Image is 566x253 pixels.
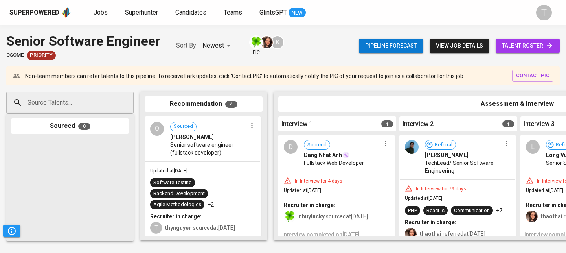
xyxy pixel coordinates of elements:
span: Senior software engineer (fullstack developer) [170,141,247,157]
div: Software Testing [153,179,192,187]
span: Updated at [DATE] [526,188,563,193]
span: referred at [DATE] [420,231,485,237]
div: PHP [408,207,417,214]
b: nhuylucky [299,213,325,220]
button: view job details [430,39,489,53]
p: +7 [496,207,502,214]
img: 0a136eb1d627f9e3ce7a22cafab11405.png [405,140,419,154]
span: talent roster [502,41,553,51]
span: Sourced [304,141,330,149]
span: Updated at [DATE] [284,188,321,193]
p: Newest [202,41,224,50]
button: Pipeline Triggers [3,225,20,237]
span: Candidates [175,9,206,16]
a: Candidates [175,8,208,18]
img: thao.thai@glints.com [526,211,538,222]
span: Updated at [DATE] [405,196,442,201]
div: pic [249,35,263,56]
img: thao.thai@glints.com [405,228,417,240]
div: DSourcedDang Nhat AnhFullstack Web DeveloperIn Interview for 4 daysUpdated at[DATE]Recruiter in c... [278,135,395,243]
div: Sourced [11,118,129,134]
span: [PERSON_NAME] [170,133,214,141]
img: thao.thai@glints.com [261,36,273,48]
span: Osome [6,52,24,59]
div: D [284,140,298,154]
span: 0 [78,123,90,130]
span: NEW [289,9,306,17]
div: Communication [454,207,490,214]
span: sourced at [DATE] [165,225,235,231]
div: Senior Software Engineer [6,31,160,51]
b: thaothai [541,213,562,220]
img: f9493b8c-82b8-4f41-8722-f5d69bb1b761.jpg [250,36,262,48]
span: Sourced [171,123,196,130]
h6: Interview completed on [282,231,391,239]
span: contact pic [516,71,549,80]
div: Newest [202,39,233,53]
b: Recruiter in charge: [284,202,335,208]
span: Interview 2 [402,120,434,129]
span: Interview 1 [281,120,312,129]
a: GlintsGPT NEW [259,8,306,18]
span: Superhunter [125,9,158,16]
span: Pipeline forecast [365,41,417,51]
div: In Interview for 4 days [292,178,345,185]
span: Updated at [DATE] [150,168,187,174]
span: Referral [432,141,456,149]
button: contact pic [512,70,553,82]
a: Jobs [94,8,109,18]
span: Jobs [94,9,108,16]
span: GlintsGPT [259,9,287,16]
span: [PERSON_NAME] [425,151,469,159]
b: Recruiter in charge: [405,219,456,225]
div: New Job received from Demand Team [27,51,56,60]
div: K [270,35,284,49]
div: T [150,222,162,234]
span: TechLead/ Senior Software Engineering [425,159,502,175]
a: Teams [224,8,244,18]
p: Non-team members can refer talents to this pipeline. To receive Lark updates, click 'Contact PIC'... [25,72,465,80]
div: React.js [426,207,445,214]
div: Agile Methodologies [153,201,201,209]
span: 1 [502,120,514,127]
span: sourced at [DATE] [299,213,368,220]
button: Pipeline forecast [359,39,423,53]
span: 1 [381,120,393,127]
p: Sort By [176,41,196,50]
span: [DATE] [342,231,360,238]
div: Recommendation [145,96,263,112]
div: L [526,140,540,154]
p: +2 [208,201,214,209]
a: Superhunter [125,8,160,18]
div: O [150,122,164,136]
img: magic_wand.svg [343,152,349,158]
div: Superpowered [9,8,59,17]
b: thynguyen [165,225,192,231]
div: Backend Development [153,190,205,198]
a: talent roster [496,39,560,53]
b: Recruiter in charge: [150,213,202,220]
div: OSourced[PERSON_NAME]Senior software engineer (fullstack developer)Updated at[DATE]Software Testi... [145,116,261,240]
span: Dang Nhat Anh [304,151,342,159]
span: 4 [225,101,237,108]
img: f9493b8c-82b8-4f41-8722-f5d69bb1b761.jpg [284,211,296,222]
div: In Interview for 79 days [413,186,469,192]
button: Open [129,102,131,103]
span: Teams [224,9,242,16]
span: Fullstack Web Developer [304,159,364,167]
div: T [536,5,552,20]
a: Superpoweredapp logo [9,7,72,18]
span: Priority [27,52,56,59]
img: app logo [61,7,72,18]
span: view job details [436,41,483,51]
span: Interview 3 [524,120,555,129]
b: thaothai [420,231,441,237]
